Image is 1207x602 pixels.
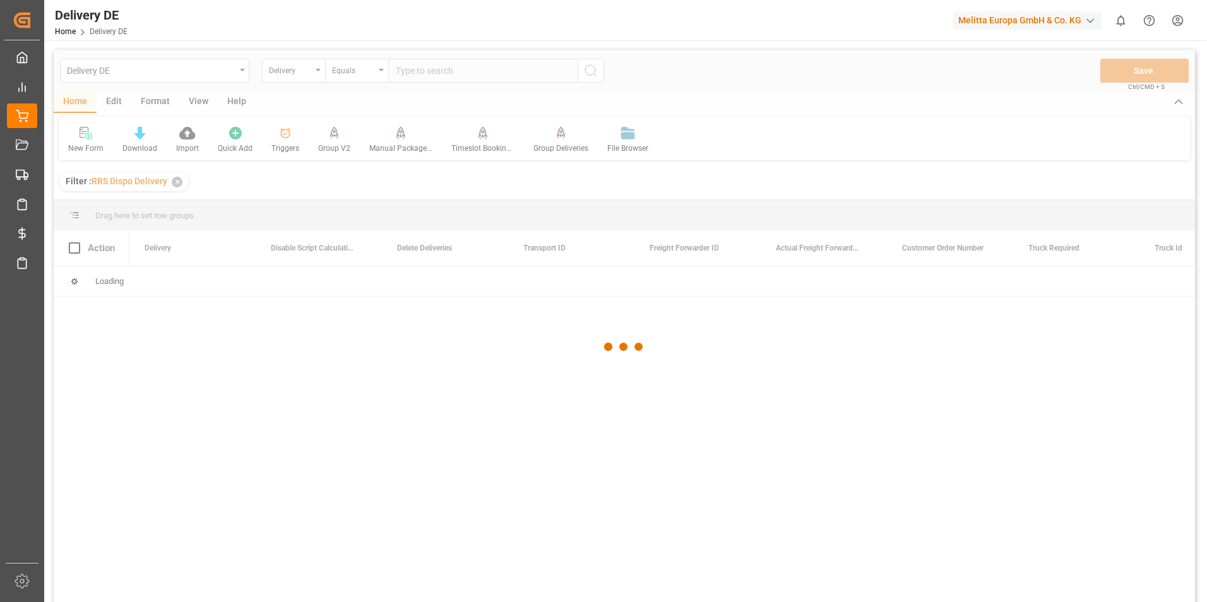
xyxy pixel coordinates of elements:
button: Help Center [1135,6,1163,35]
div: Delivery DE [55,6,128,25]
a: Home [55,27,76,36]
button: Melitta Europa GmbH & Co. KG [953,8,1107,32]
button: show 0 new notifications [1107,6,1135,35]
div: Melitta Europa GmbH & Co. KG [953,11,1102,30]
